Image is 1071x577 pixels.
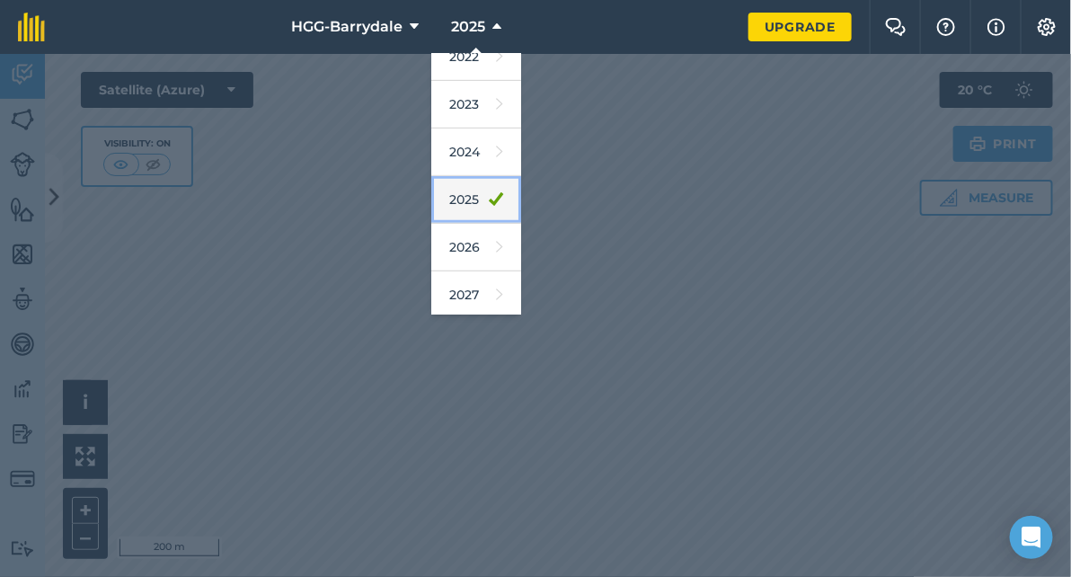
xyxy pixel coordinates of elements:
[431,176,521,224] a: 2025
[451,16,485,38] span: 2025
[885,18,907,36] img: Two speech bubbles overlapping with the left bubble in the forefront
[291,16,403,38] span: HGG-Barrydale
[431,81,521,129] a: 2023
[431,271,521,319] a: 2027
[431,129,521,176] a: 2024
[748,13,852,41] a: Upgrade
[18,13,45,41] img: fieldmargin Logo
[431,33,521,81] a: 2022
[935,18,957,36] img: A question mark icon
[987,16,1005,38] img: svg+xml;base64,PHN2ZyB4bWxucz0iaHR0cDovL3d3dy53My5vcmcvMjAwMC9zdmciIHdpZHRoPSIxNyIgaGVpZ2h0PSIxNy...
[431,224,521,271] a: 2026
[1036,18,1058,36] img: A cog icon
[1010,516,1053,559] div: Open Intercom Messenger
